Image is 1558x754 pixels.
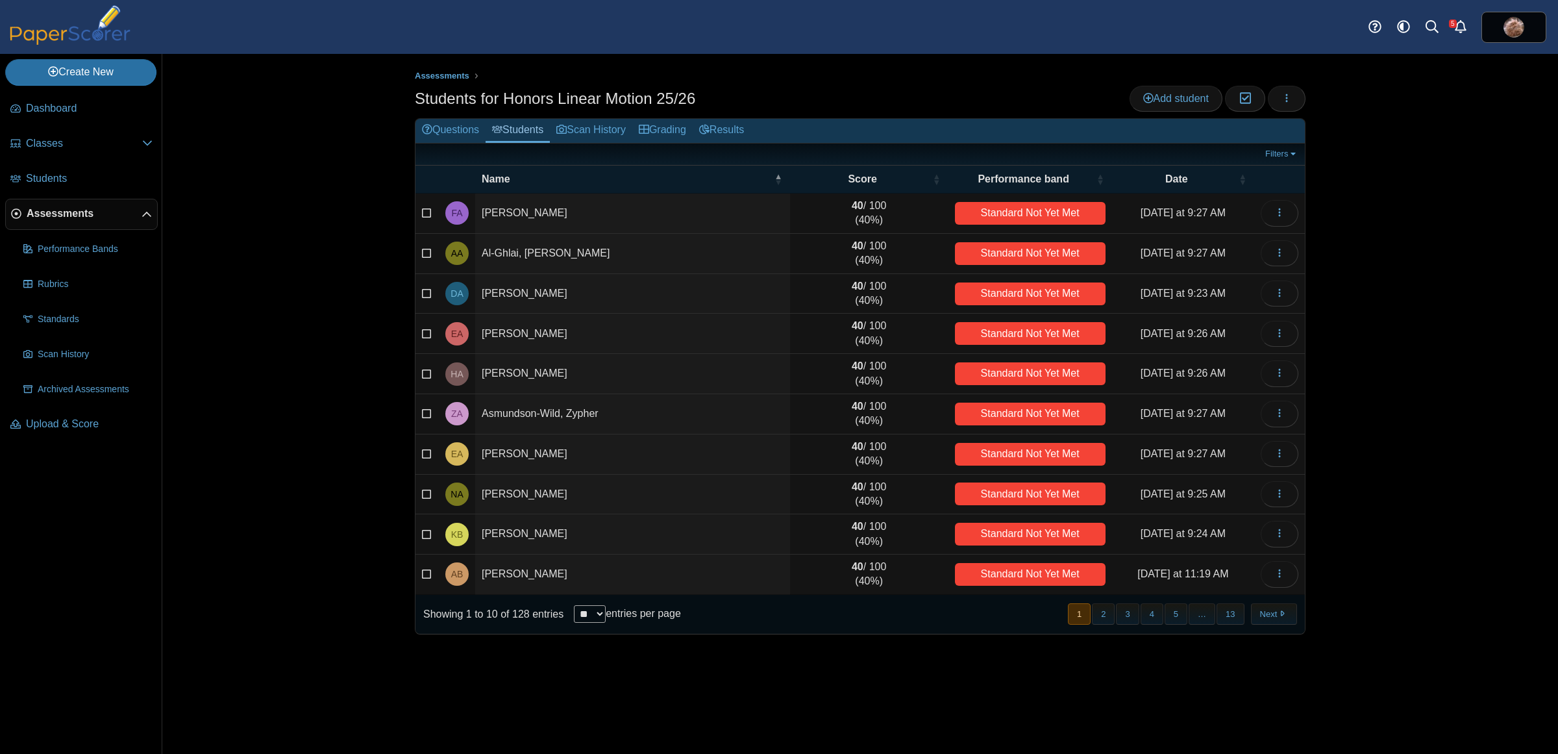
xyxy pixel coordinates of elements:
[38,278,153,291] span: Rubrics
[475,274,790,314] td: [PERSON_NAME]
[475,314,790,354] td: [PERSON_NAME]
[852,200,863,211] b: 40
[412,68,473,84] a: Assessments
[852,481,863,492] b: 40
[451,530,464,539] span: Kartikeya Bala
[451,490,463,499] span: Niko Augustine
[5,5,135,45] img: PaperScorer
[475,434,790,475] td: [PERSON_NAME]
[26,171,153,186] span: Students
[18,234,158,265] a: Performance Bands
[1141,207,1226,218] time: Sep 15, 2025 at 9:27 AM
[451,208,462,218] span: Fernando Aguilar-Correa
[1092,603,1115,625] button: 2
[18,304,158,335] a: Standards
[475,234,790,274] td: Al-Ghlai, [PERSON_NAME]
[1141,488,1226,499] time: Sep 15, 2025 at 9:25 AM
[1096,166,1104,193] span: Performance band : Activate to sort
[486,119,550,143] a: Students
[955,483,1106,505] div: Standard Not Yet Met
[790,314,948,354] td: / 100 (40%)
[790,234,948,274] td: / 100 (40%)
[5,164,158,195] a: Students
[790,434,948,475] td: / 100 (40%)
[1141,603,1163,625] button: 4
[26,417,153,431] span: Upload & Score
[1165,603,1187,625] button: 5
[475,475,790,515] td: [PERSON_NAME]
[1503,17,1524,38] img: ps.7gEweUQfp4xW3wTN
[852,320,863,331] b: 40
[38,348,153,361] span: Scan History
[451,289,463,298] span: David Albeck
[1141,528,1226,539] time: Sep 15, 2025 at 9:24 AM
[415,595,563,634] div: Showing 1 to 10 of 128 entries
[852,521,863,532] b: 40
[955,283,1106,305] div: Standard Not Yet Met
[848,173,876,184] span: Score
[955,362,1106,385] div: Standard Not Yet Met
[475,555,790,595] td: [PERSON_NAME]
[451,370,463,379] span: Hannah Applebaum
[955,443,1106,466] div: Standard Not Yet Met
[18,374,158,405] a: Archived Assessments
[415,71,469,81] span: Assessments
[852,441,863,452] b: 40
[38,383,153,396] span: Archived Assessments
[475,514,790,555] td: [PERSON_NAME]
[1262,147,1302,160] a: Filters
[1141,328,1226,339] time: Sep 15, 2025 at 9:26 AM
[1067,603,1297,625] nav: pagination
[451,329,464,338] span: Ella Amirtharajah
[27,207,142,221] span: Assessments
[1116,603,1139,625] button: 3
[1189,603,1215,625] span: …
[790,514,948,555] td: / 100 (40%)
[774,166,782,193] span: Name : Activate to invert sorting
[1481,12,1546,43] a: ps.7gEweUQfp4xW3wTN
[790,394,948,434] td: / 100 (40%)
[955,523,1106,546] div: Standard Not Yet Met
[606,608,681,619] label: entries per page
[5,59,156,85] a: Create New
[475,354,790,394] td: [PERSON_NAME]
[451,570,464,579] span: Alexander Barr
[1251,603,1297,625] button: Next
[38,243,153,256] span: Performance Bands
[790,194,948,234] td: / 100 (40%)
[1137,568,1228,579] time: Sep 15, 2025 at 11:19 AM
[955,242,1106,265] div: Standard Not Yet Met
[415,119,486,143] a: Questions
[790,475,948,515] td: / 100 (40%)
[1165,173,1188,184] span: Date
[1141,368,1226,379] time: Sep 15, 2025 at 9:26 AM
[1068,603,1091,625] button: 1
[1143,93,1209,104] span: Add student
[26,101,153,116] span: Dashboard
[852,281,863,292] b: 40
[852,401,863,412] b: 40
[5,129,158,160] a: Classes
[475,394,790,434] td: Asmundson-Wild, Zypher
[415,88,695,110] h1: Students for Honors Linear Motion 25/26
[1446,13,1475,42] a: Alerts
[790,274,948,314] td: / 100 (40%)
[1141,448,1226,459] time: Sep 15, 2025 at 9:27 AM
[482,173,510,184] span: Name
[933,166,941,193] span: Score : Activate to sort
[693,119,750,143] a: Results
[26,136,142,151] span: Classes
[852,360,863,371] b: 40
[955,403,1106,425] div: Standard Not Yet Met
[1217,603,1244,625] button: 13
[1239,166,1246,193] span: Date : Activate to sort
[5,409,158,440] a: Upload & Score
[955,563,1106,586] div: Standard Not Yet Met
[632,119,693,143] a: Grading
[1130,86,1222,112] a: Add student
[5,36,135,47] a: PaperScorer
[978,173,1069,184] span: Performance band
[38,313,153,326] span: Standards
[451,449,464,459] span: Eliana Augustine
[451,409,463,418] span: Zypher Asmundson-Wild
